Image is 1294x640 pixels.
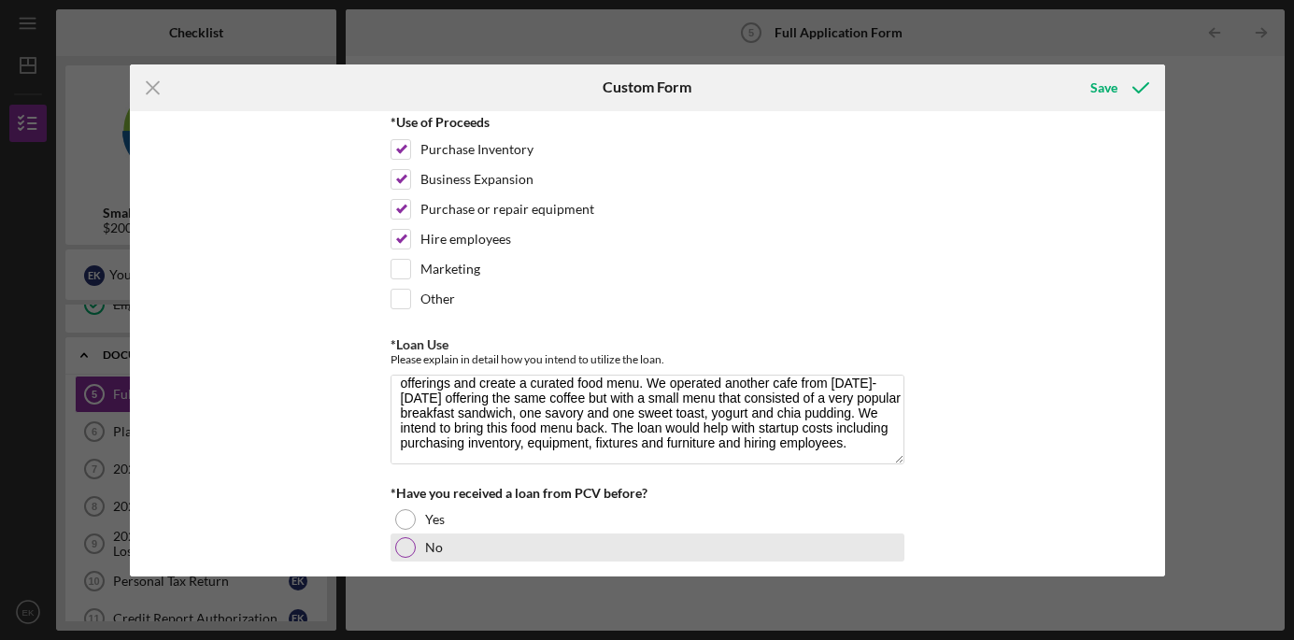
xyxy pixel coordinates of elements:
div: Please explain in detail how you intend to utilize the loan. [391,352,904,366]
label: Purchase or repair equipment [420,200,594,219]
label: Business Expansion [420,170,533,189]
label: Hire employees [420,230,511,249]
label: Yes [425,512,445,527]
label: *Loan Use [391,336,448,352]
div: *Have you received a loan from PCV before? [391,486,904,501]
h6: Custom Form [603,78,691,95]
textarea: We are looking to expand to another location. This would allow us to expand our offerings and cre... [391,375,904,464]
label: Other [420,290,455,308]
label: Purchase Inventory [420,140,533,159]
label: No [425,540,443,555]
label: Marketing [420,260,480,278]
button: Save [1072,69,1164,107]
div: Save [1090,69,1117,107]
div: *Use of Proceeds [391,115,904,130]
